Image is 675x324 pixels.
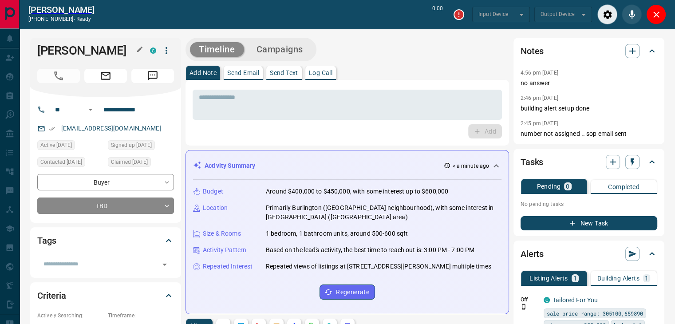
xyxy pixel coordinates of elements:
div: Alerts [521,243,657,265]
p: Completed [608,184,639,190]
p: 4:56 pm [DATE] [521,70,558,76]
p: 1 [573,275,577,281]
p: Budget [203,187,223,196]
span: Active [DATE] [40,141,72,150]
p: 0:00 [432,4,443,24]
span: Message [131,69,174,83]
button: Open [158,258,171,271]
p: Actively Searching: [37,312,103,320]
svg: Push Notification Only [521,304,527,310]
p: Repeated Interest [203,262,253,271]
p: Size & Rooms [203,229,241,238]
p: Send Text [270,70,298,76]
p: 1 bedroom, 1 bathroom units, around 500-600 sqft [266,229,408,238]
div: Criteria [37,285,174,306]
p: Based on the lead's activity, the best time to reach out is: 3:00 PM - 7:00 PM [266,245,474,255]
span: Claimed [DATE] [111,158,148,166]
span: Email [84,69,127,83]
div: Notes [521,40,657,62]
p: Primarily Burlington ([GEOGRAPHIC_DATA] neighbourhood), with some interest in [GEOGRAPHIC_DATA] (... [266,203,501,222]
h2: Criteria [37,288,66,303]
p: Building Alerts [597,275,639,281]
p: Add Note [189,70,217,76]
div: Thu Sep 11 2025 [37,140,103,153]
h1: [PERSON_NAME] [37,43,137,58]
span: sale price range: 305100,659890 [547,309,643,318]
div: Tags [37,230,174,251]
h2: Tasks [521,155,543,169]
button: New Task [521,216,657,230]
p: 0 [566,183,569,190]
div: TBD [37,198,174,214]
a: [PERSON_NAME] [28,4,95,15]
p: No pending tasks [521,198,657,211]
p: Around $400,000 to $450,000, with some interest up to $600,000 [266,187,448,196]
p: Listing Alerts [529,275,568,281]
p: Location [203,203,228,213]
div: Close [646,4,666,24]
p: Send Email [227,70,259,76]
p: 2:45 pm [DATE] [521,120,558,126]
p: Log Call [309,70,332,76]
button: Regenerate [320,284,375,300]
div: condos.ca [544,297,550,303]
p: Off [521,296,538,304]
p: Timeframe: [108,312,174,320]
p: building alert setup done [521,104,657,113]
div: Sun Jun 02 2024 [108,140,174,153]
button: Open [85,104,96,115]
p: no answer [521,79,657,88]
h2: Tags [37,233,56,248]
span: ready [76,16,91,22]
p: 1 [645,275,648,281]
p: Activity Pattern [203,245,246,255]
p: 2:46 pm [DATE] [521,95,558,101]
p: Repeated views of listings at [STREET_ADDRESS][PERSON_NAME] multiple times [266,262,491,271]
p: < a minute ago [452,162,489,170]
div: Activity Summary< a minute ago [193,158,501,174]
p: [PHONE_NUMBER] - [28,15,95,23]
a: [EMAIL_ADDRESS][DOMAIN_NAME] [61,125,162,132]
p: Activity Summary [205,161,255,170]
h2: Alerts [521,247,544,261]
span: Call [37,69,80,83]
span: Signed up [DATE] [111,141,152,150]
p: number not assigned .. sop email sent [521,129,657,138]
div: Mon Jun 03 2024 [108,157,174,170]
a: Tailored For You [553,296,598,304]
div: Tasks [521,151,657,173]
p: Pending [537,183,561,190]
svg: Email Verified [49,126,55,132]
div: Audio Settings [597,4,617,24]
div: Mon Jun 02 2025 [37,157,103,170]
div: Mute [622,4,642,24]
span: Contacted [DATE] [40,158,82,166]
div: Buyer [37,174,174,190]
button: Campaigns [248,42,312,57]
div: condos.ca [150,47,156,54]
button: Timeline [190,42,244,57]
h2: Notes [521,44,544,58]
